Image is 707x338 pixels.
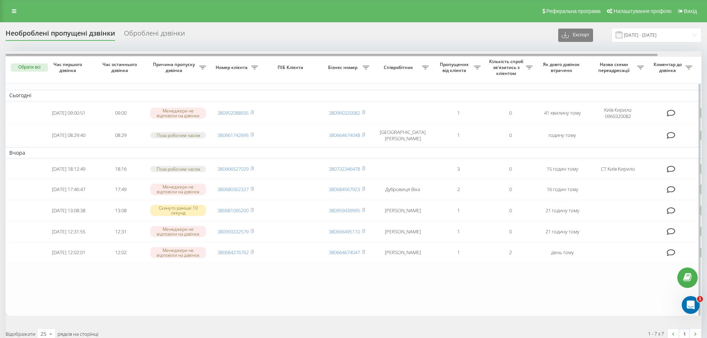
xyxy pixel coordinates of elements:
[43,125,95,146] td: [DATE] 08:29:40
[436,62,474,73] span: Пропущених від клієнта
[95,180,147,199] td: 17:49
[536,243,588,262] td: день тому
[613,8,671,14] span: Налаштування профілю
[536,160,588,178] td: 15 годин тому
[377,65,422,70] span: Співробітник
[325,65,363,70] span: Бізнес номер
[682,296,700,314] iframe: Intercom live chat
[329,132,360,138] a: 380664674048
[329,228,360,235] a: 380666495110
[95,125,147,146] td: 08:29
[101,62,141,73] span: Час останнього дзвінка
[268,65,315,70] span: ПІБ Клієнта
[546,8,601,14] span: Реферальна програма
[43,180,95,199] td: [DATE] 17:46:47
[373,180,432,199] td: Дубровиця Віка
[536,125,588,146] td: годину тому
[432,243,484,262] td: 1
[329,109,360,116] a: 380960320082
[484,103,536,124] td: 0
[150,108,206,119] div: Менеджери не відповіли на дзвінок
[150,247,206,258] div: Менеджери не відповіли на дзвінок
[373,222,432,242] td: [PERSON_NAME]
[49,62,89,73] span: Час першого дзвінка
[95,243,147,262] td: 12:02
[648,330,664,337] div: 1 - 7 з 7
[488,59,526,76] span: Кількість спроб зв'язатись з клієнтом
[484,201,536,220] td: 0
[95,201,147,220] td: 13:08
[588,103,648,124] td: Київ Кирило 0960320082
[684,8,697,14] span: Вихід
[536,180,588,199] td: 16 годин тому
[697,296,703,302] span: 1
[43,201,95,220] td: [DATE] 13:08:38
[43,243,95,262] td: [DATE] 12:02:01
[558,29,593,42] button: Експорт
[484,160,536,178] td: 0
[432,125,484,146] td: 1
[217,207,249,214] a: 380681065200
[329,186,360,193] a: 380684567923
[373,125,432,146] td: [GEOGRAPHIC_DATA] [PERSON_NAME]
[58,331,98,337] span: рядків на сторінці
[40,330,46,338] div: 25
[329,165,360,172] a: 380732346478
[95,160,147,178] td: 18:16
[124,29,185,41] div: Оброблені дзвінки
[150,205,206,216] div: Скинуто раніше 10 секунд
[95,103,147,124] td: 09:00
[592,62,637,73] span: Назва схеми переадресації
[484,222,536,242] td: 0
[6,331,35,337] span: Відображати
[43,103,95,124] td: [DATE] 09:00:51
[432,180,484,199] td: 2
[43,160,95,178] td: [DATE] 18:12:49
[536,201,588,220] td: 21 годину тому
[213,65,251,70] span: Номер клієнта
[588,160,648,178] td: CT Київ Кирило
[150,62,199,73] span: Причина пропуску дзвінка
[150,226,206,237] div: Менеджери не відповіли на дзвінок
[432,103,484,124] td: 1
[329,249,360,256] a: 380664674047
[150,132,206,138] div: Поза робочим часом
[217,109,249,116] a: 380952088935
[217,165,249,172] a: 380666527029
[217,186,249,193] a: 380680302327
[536,222,588,242] td: 21 годину тому
[150,166,206,172] div: Поза робочим часом
[11,63,48,72] button: Обрати всі
[329,207,360,214] a: 380959439995
[6,29,115,41] div: Необроблені пропущені дзвінки
[651,62,685,73] span: Коментар до дзвінка
[373,243,432,262] td: [PERSON_NAME]
[217,249,249,256] a: 380684276762
[432,222,484,242] td: 1
[150,184,206,195] div: Менеджери не відповіли на дзвінок
[43,222,95,242] td: [DATE] 12:31:55
[432,201,484,220] td: 1
[432,160,484,178] td: 3
[217,228,249,235] a: 380993332579
[95,222,147,242] td: 12:31
[484,243,536,262] td: 2
[536,103,588,124] td: 41 хвилину тому
[542,62,582,73] span: Як довго дзвінок втрачено
[484,180,536,199] td: 0
[217,132,249,138] a: 380961742695
[484,125,536,146] td: 0
[373,201,432,220] td: [PERSON_NAME]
